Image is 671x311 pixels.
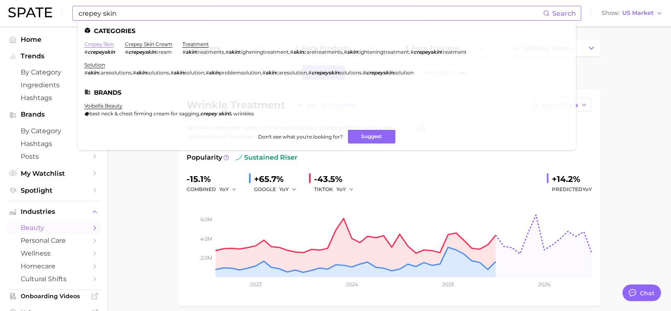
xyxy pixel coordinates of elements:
span: beauty [21,224,87,232]
a: cultural shifts [7,273,101,285]
span: treatments [196,49,224,55]
button: ShowUS Market [599,8,665,19]
span: sustained riser [236,153,297,163]
em: skin [266,69,276,76]
a: Spotlight [7,184,101,197]
span: # [125,49,128,55]
span: by Category [21,68,87,76]
tspan: 2023 [250,281,262,287]
span: # [170,69,174,76]
button: Change Category [582,40,600,56]
a: crepey skin [84,41,114,47]
div: , , , , [182,49,467,55]
img: SPATE [8,7,52,17]
span: personal care [21,237,87,244]
tspan: 2025 [442,281,454,287]
em: skin [174,69,184,76]
em: skin [209,69,219,76]
span: # [206,69,209,76]
span: homecare [21,262,87,270]
a: voibella beauty [84,103,122,109]
a: Posts [7,150,101,163]
button: Industries [7,206,101,218]
a: wellness [7,247,101,260]
span: # [344,49,347,55]
span: solutions [146,69,169,76]
span: caresolutions [98,69,132,76]
span: # [133,69,136,76]
a: Hashtags [7,91,101,104]
span: # [363,69,366,76]
span: Trends [21,53,87,60]
em: skin [88,69,98,76]
a: crepey skin cream [125,41,173,47]
button: YoY [336,184,354,194]
li: Categories [84,27,569,34]
button: Trends [7,50,101,62]
span: Home [21,36,87,43]
span: by Category [21,127,87,135]
span: US Market [622,11,654,15]
em: crepeyskin [414,49,441,55]
span: Popularity [187,153,222,163]
a: by Category [7,124,101,137]
img: sustained riser [236,154,242,161]
em: skin [229,49,239,55]
a: My Watchlist [7,167,101,180]
a: by Category [7,66,101,79]
span: Search [552,10,576,17]
span: & wrinkles [229,110,254,117]
span: cream [156,49,172,55]
a: personal care [7,234,101,247]
div: TIKTOK [314,184,359,194]
span: best neck & chest firming cream for sagging, [89,110,200,117]
a: Home [7,33,101,46]
tspan: 2026 [538,281,550,287]
button: Suggest [348,130,395,144]
div: +14.2% [552,172,592,186]
div: combined [187,184,242,194]
em: skin [136,69,146,76]
a: homecare [7,260,101,273]
span: # [84,49,88,55]
span: Don't see what you're looking for? [258,134,343,140]
span: treatment [441,49,467,55]
span: Predicted [552,184,592,194]
a: Onboarding Videos [7,290,101,302]
span: Spotlight [21,187,87,194]
div: , , , , , , [84,69,414,76]
span: Posts [21,153,87,160]
a: solution [84,62,105,68]
input: Search here for a brand, industry, or ingredient [78,6,543,20]
a: Ingredients [7,79,101,91]
span: # [308,69,312,76]
em: crepey [200,110,217,117]
span: # [225,49,229,55]
span: Hashtags [21,94,87,102]
span: Industries [21,208,87,215]
div: -15.1% [187,172,242,186]
span: # [262,69,266,76]
span: solutions [339,69,362,76]
em: crepeyskin [312,69,339,76]
span: cultural shifts [21,275,87,283]
span: Show [602,11,620,15]
em: crepeyskin [88,49,115,55]
span: Ingredients [21,81,87,89]
span: Onboarding Videos [21,292,87,300]
span: tighteningtreatment [357,49,409,55]
button: Brands [7,108,101,121]
span: YoY [219,186,229,193]
span: # [410,49,414,55]
button: YoY [219,184,237,194]
div: +65.7% [254,172,302,186]
button: YoY [279,184,297,194]
a: beauty [7,221,101,234]
span: YoY [336,186,346,193]
span: # [84,69,88,76]
em: skin [347,49,357,55]
span: caresolution [276,69,307,76]
em: skin [186,49,196,55]
span: tigheningtreatment [239,49,289,55]
span: solution [184,69,204,76]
